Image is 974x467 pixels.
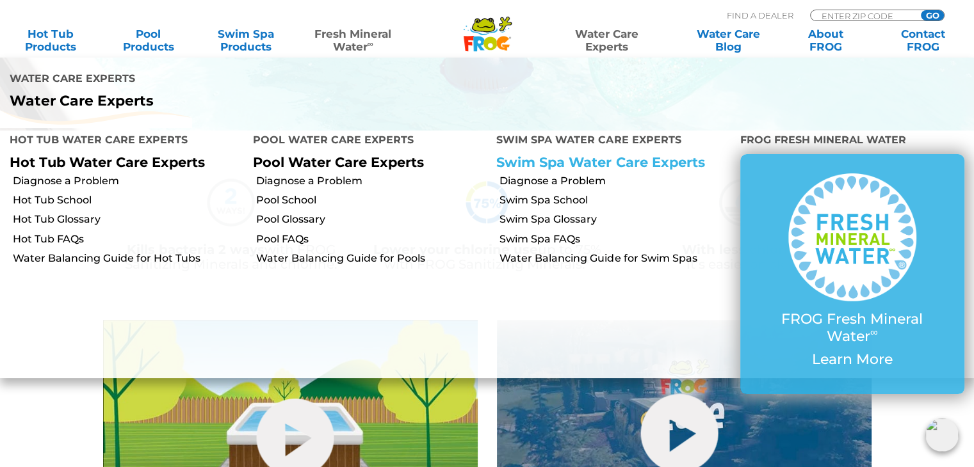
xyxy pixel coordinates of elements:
[13,28,88,53] a: Hot TubProducts
[13,193,243,207] a: Hot Tub School
[499,193,730,207] a: Swim Spa School
[766,351,939,368] p: Learn More
[921,10,944,20] input: GO
[256,232,487,246] a: Pool FAQs
[499,212,730,226] a: Swim Spa Glossary
[499,251,730,265] a: Water Balancing Guide for Swim Spas
[253,129,477,154] h4: Pool Water Care Experts
[10,67,477,93] h4: Water Care Experts
[13,174,243,188] a: Diagnose a Problem
[766,173,939,374] a: FROG Fresh Mineral Water∞ Learn More
[367,39,373,49] sup: ∞
[870,326,878,338] sup: ∞
[545,28,669,53] a: Water CareExperts
[690,28,766,53] a: Water CareBlog
[256,174,487,188] a: Diagnose a Problem
[766,311,939,345] p: FROG Fresh Mineral Water
[496,154,704,170] a: Swim Spa Water Care Experts
[256,193,487,207] a: Pool School
[208,28,284,53] a: Swim SpaProducts
[10,93,477,109] p: Water Care Experts
[110,28,186,53] a: PoolProducts
[740,129,964,154] h4: FROG Fresh Mineral Water
[925,418,959,452] img: openIcon
[13,251,243,265] a: Water Balancing Guide for Hot Tubs
[10,154,205,170] a: Hot Tub Water Care Experts
[13,232,243,246] a: Hot Tub FAQs
[496,129,720,154] h4: Swim Spa Water Care Experts
[253,154,424,170] a: Pool Water Care Experts
[13,212,243,226] a: Hot Tub Glossary
[305,28,400,53] a: Fresh MineralWater∞
[727,10,793,21] p: Find A Dealer
[499,174,730,188] a: Diagnose a Problem
[499,232,730,246] a: Swim Spa FAQs
[788,28,863,53] a: AboutFROG
[256,212,487,226] a: Pool Glossary
[886,28,961,53] a: ContactFROG
[256,251,487,265] a: Water Balancing Guide for Pools
[820,10,907,21] input: Zip Code Form
[10,129,234,154] h4: Hot Tub Water Care Experts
